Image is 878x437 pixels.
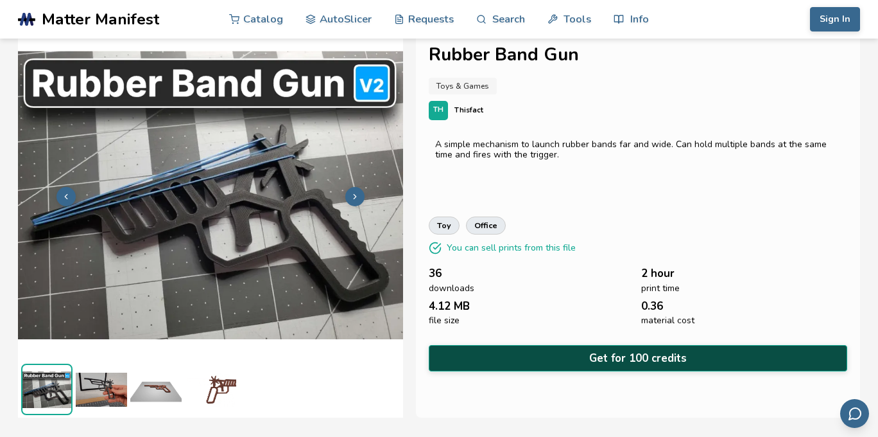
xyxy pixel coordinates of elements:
img: RubberBandFlingerV2_Normal_Print_Bed_Preview [130,364,182,415]
a: office [466,217,506,235]
span: downloads [429,283,474,294]
button: Get for 100 credits [429,345,847,371]
a: toy [429,217,460,235]
a: Toys & Games [429,78,497,94]
span: 0.36 [641,300,663,312]
h1: Rubber Band Gun [429,45,847,65]
button: Sign In [810,7,860,31]
div: A simple mechanism to launch rubber bands far and wide. Can hold multiple bands at the same time ... [435,139,841,160]
span: 36 [429,267,442,280]
span: print time [641,283,680,294]
span: file size [429,316,460,326]
span: 2 hour [641,267,675,280]
span: TH [433,106,443,114]
span: 4.12 MB [429,300,470,312]
p: You can sell prints from this file [447,241,576,254]
button: Send feedback via email [840,399,869,428]
img: RubberBandFlingerV2_Normal_3D_Preview [185,364,236,415]
p: Thisfact [454,103,483,117]
span: material cost [641,316,694,326]
span: Matter Manifest [42,10,159,28]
